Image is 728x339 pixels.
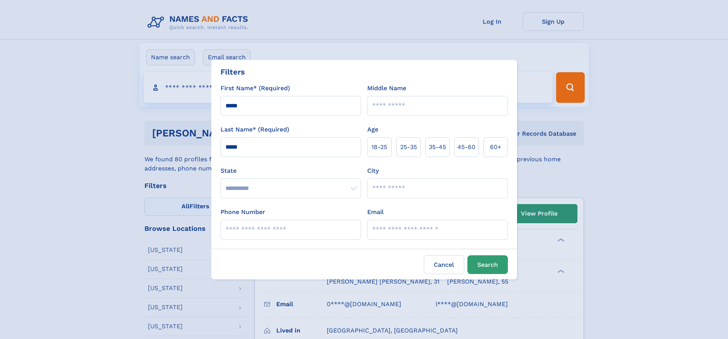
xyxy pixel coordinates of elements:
span: 18‑25 [371,143,387,152]
label: Last Name* (Required) [221,125,289,134]
span: 25‑35 [400,143,417,152]
span: 60+ [490,143,501,152]
label: Middle Name [367,84,406,93]
label: Age [367,125,378,134]
div: Filters [221,66,245,78]
label: State [221,166,361,175]
label: Email [367,208,384,217]
span: 35‑45 [429,143,446,152]
label: City [367,166,379,175]
label: Phone Number [221,208,265,217]
button: Search [467,255,508,274]
span: 45‑60 [457,143,475,152]
label: First Name* (Required) [221,84,290,93]
label: Cancel [424,255,464,274]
